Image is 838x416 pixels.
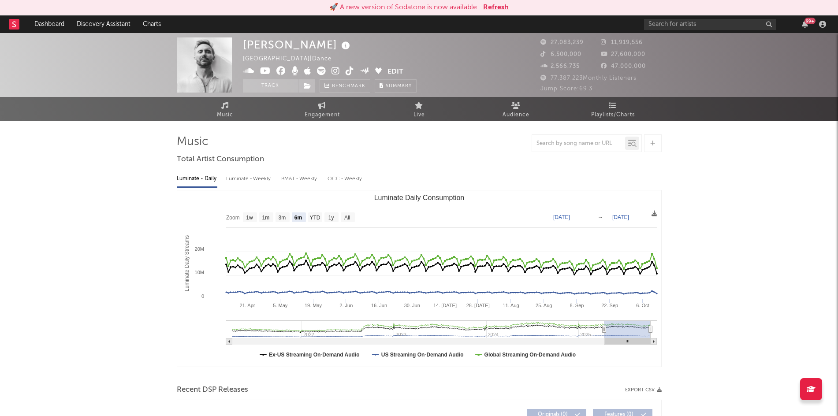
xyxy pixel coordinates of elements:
[540,40,584,45] span: 27,083,239
[269,352,360,358] text: Ex-US Streaming On-Demand Audio
[466,303,489,308] text: 28. [DATE]
[601,63,646,69] span: 47,000,000
[177,385,248,395] span: Recent DSP Releases
[239,303,255,308] text: 21. Apr
[274,97,371,121] a: Engagement
[71,15,137,33] a: Discovery Assistant
[177,154,264,165] span: Total Artist Consumption
[540,75,637,81] span: 77,387,223 Monthly Listeners
[503,303,519,308] text: 11. Aug
[309,215,320,221] text: YTD
[570,303,584,308] text: 8. Sep
[598,214,603,220] text: →
[387,67,403,78] button: Edit
[320,79,370,93] a: Benchmark
[339,303,353,308] text: 2. Jun
[246,215,253,221] text: 1w
[802,21,808,28] button: 99+
[294,215,302,221] text: 6m
[201,293,204,299] text: 0
[532,140,625,147] input: Search by song name or URL
[625,387,662,393] button: Export CSV
[601,40,643,45] span: 11,919,556
[137,15,167,33] a: Charts
[553,214,570,220] text: [DATE]
[565,97,662,121] a: Playlists/Charts
[540,86,592,92] span: Jump Score: 69.3
[305,110,340,120] span: Engagement
[328,215,334,221] text: 1y
[329,2,479,13] div: 🚀 A new version of Sodatone is now available.
[183,235,190,291] text: Luminate Daily Streams
[278,215,286,221] text: 3m
[591,110,635,120] span: Playlists/Charts
[243,79,298,93] button: Track
[371,97,468,121] a: Live
[612,214,629,220] text: [DATE]
[601,52,645,57] span: 27,600,000
[344,215,350,221] text: All
[304,303,322,308] text: 19. May
[601,303,618,308] text: 22. Sep
[636,303,649,308] text: 6. Oct
[374,194,464,201] text: Luminate Daily Consumption
[483,2,509,13] button: Refresh
[433,303,457,308] text: 14. [DATE]
[404,303,420,308] text: 30. Jun
[281,171,319,186] div: BMAT - Weekly
[226,171,272,186] div: Luminate - Weekly
[226,215,240,221] text: Zoom
[194,270,204,275] text: 10M
[804,18,816,24] div: 99 +
[468,97,565,121] a: Audience
[332,81,365,92] span: Benchmark
[386,84,412,89] span: Summary
[328,171,363,186] div: OCC - Weekly
[194,246,204,252] text: 20M
[381,352,463,358] text: US Streaming On-Demand Audio
[536,303,552,308] text: 25. Aug
[217,110,233,120] span: Music
[413,110,425,120] span: Live
[243,54,342,64] div: [GEOGRAPHIC_DATA] | Dance
[503,110,529,120] span: Audience
[644,19,776,30] input: Search for artists
[540,63,580,69] span: 2,566,735
[484,352,576,358] text: Global Streaming On-Demand Audio
[540,52,581,57] span: 6,500,000
[273,303,288,308] text: 5. May
[177,97,274,121] a: Music
[177,190,661,367] svg: Luminate Daily Consumption
[375,79,417,93] button: Summary
[262,215,269,221] text: 1m
[243,37,352,52] div: [PERSON_NAME]
[371,303,387,308] text: 16. Jun
[28,15,71,33] a: Dashboard
[177,171,217,186] div: Luminate - Daily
